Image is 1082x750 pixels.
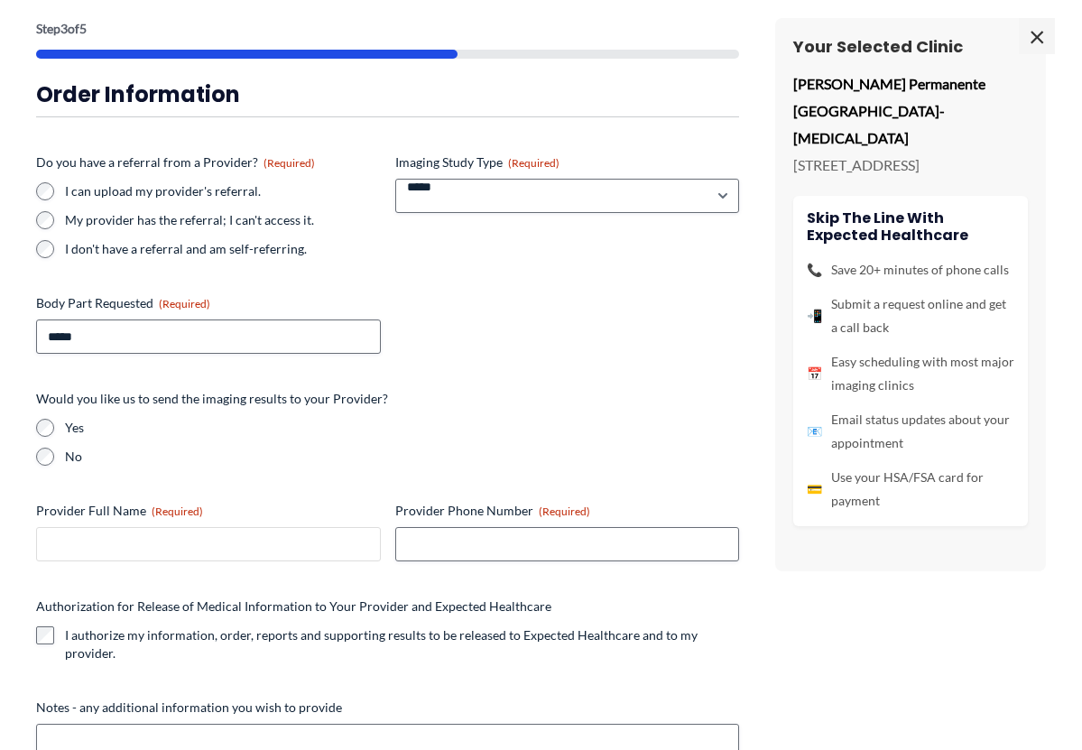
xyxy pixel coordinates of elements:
span: 📲 [807,304,822,328]
li: Use your HSA/FSA card for payment [807,466,1014,513]
span: 📞 [807,258,822,282]
label: Notes - any additional information you wish to provide [36,699,739,717]
label: I don't have a referral and am self-referring. [65,240,381,258]
span: 📧 [807,420,822,443]
h3: Your Selected Clinic [793,36,1028,57]
span: 📅 [807,362,822,385]
span: (Required) [152,505,203,518]
p: [PERSON_NAME] Permanente [GEOGRAPHIC_DATA]-[MEDICAL_DATA] [793,70,1028,151]
span: 💳 [807,477,822,501]
label: Yes [65,419,739,437]
label: Provider Phone Number [395,502,740,520]
label: Body Part Requested [36,294,381,312]
span: 5 [79,21,87,36]
li: Email status updates about your appointment [807,408,1014,455]
label: Imaging Study Type [395,153,740,171]
span: (Required) [264,156,315,170]
legend: Would you like us to send the imaging results to your Provider? [36,390,388,408]
span: 3 [60,21,68,36]
label: Provider Full Name [36,502,381,520]
p: Step of [36,23,739,35]
label: No [65,448,739,466]
p: [STREET_ADDRESS] [793,152,1028,179]
legend: Do you have a referral from a Provider? [36,153,315,171]
span: (Required) [159,297,210,310]
li: Easy scheduling with most major imaging clinics [807,350,1014,397]
legend: Authorization for Release of Medical Information to Your Provider and Expected Healthcare [36,597,551,616]
li: Save 20+ minutes of phone calls [807,258,1014,282]
h3: Order Information [36,80,739,108]
label: My provider has the referral; I can't access it. [65,211,381,229]
label: I can upload my provider's referral. [65,182,381,200]
span: (Required) [508,156,559,170]
h4: Skip the line with Expected Healthcare [807,209,1014,244]
span: × [1019,18,1055,54]
li: Submit a request online and get a call back [807,292,1014,339]
span: (Required) [539,505,590,518]
label: I authorize my information, order, reports and supporting results to be released to Expected Heal... [65,626,739,662]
